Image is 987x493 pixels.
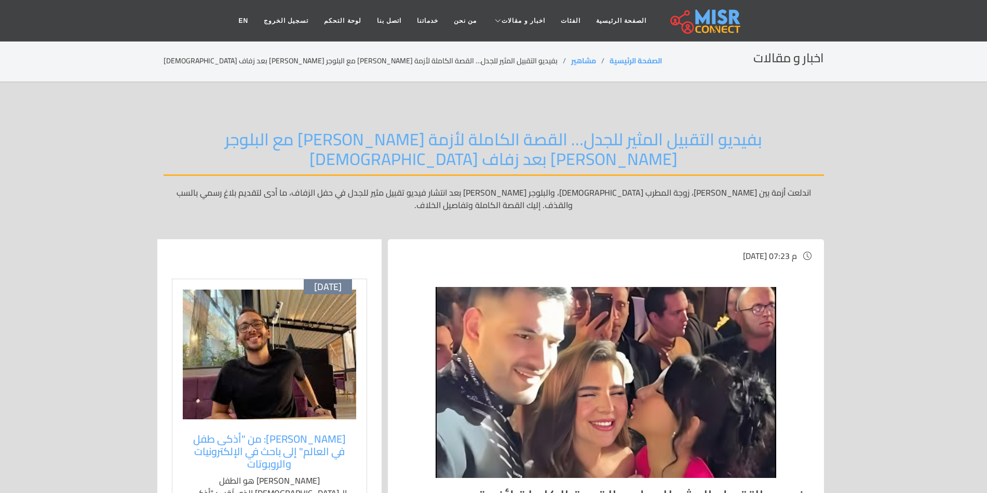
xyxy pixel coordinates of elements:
a: اتصل بنا [369,11,409,31]
a: الفئات [553,11,588,31]
a: الصفحة الرئيسية [610,54,662,67]
img: main.misr_connect [670,8,740,34]
a: [PERSON_NAME]: من "أذكى طفل في العالم" إلى باحث في الإلكترونيات والروبوتات [188,433,351,470]
a: مشاهير [571,54,596,67]
p: اندلعت أزمة بين [PERSON_NAME]، زوجة المطرب [DEMOGRAPHIC_DATA]، والبلوجر [PERSON_NAME] بعد انتشار ... [164,186,824,224]
a: اخبار و مقالات [484,11,553,31]
a: EN [231,11,256,31]
span: اخبار و مقالات [502,16,545,25]
span: [DATE] [314,281,342,293]
li: بفيديو التقبيل المثير للجدل… القصة الكاملة لأزمة [PERSON_NAME] مع البلوجر [PERSON_NAME] بعد زفاف ... [164,56,571,66]
h2: اخبار و مقالات [753,51,824,66]
h2: بفيديو التقبيل المثير للجدل… القصة الكاملة لأزمة [PERSON_NAME] مع البلوجر [PERSON_NAME] بعد زفاف ... [164,129,824,176]
a: خدماتنا [409,11,446,31]
a: الصفحة الرئيسية [588,11,654,31]
a: تسجيل الخروج [256,11,316,31]
a: لوحة التحكم [316,11,369,31]
span: [DATE] 07:23 م [743,248,797,264]
img: محمود وائل: من "أذكى طفل في العالم" [183,290,356,419]
a: من نحن [446,11,484,31]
